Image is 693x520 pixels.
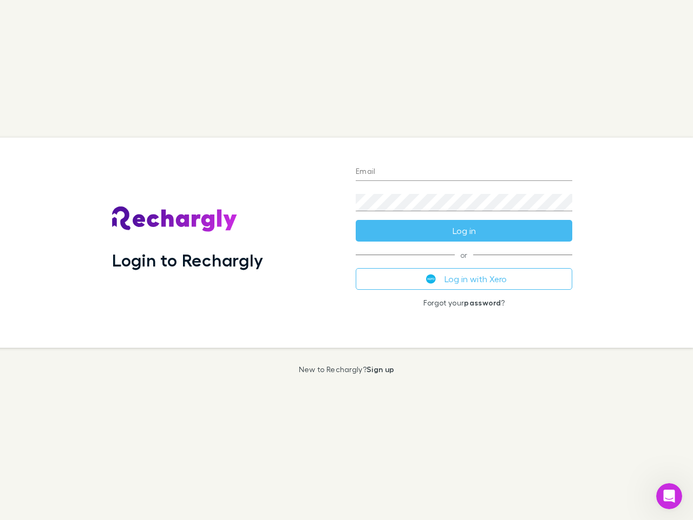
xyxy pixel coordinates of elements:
a: Sign up [367,365,394,374]
img: Rechargly's Logo [112,206,238,232]
img: Xero's logo [426,274,436,284]
button: Log in with Xero [356,268,572,290]
p: New to Rechargly? [299,365,395,374]
iframe: Intercom live chat [656,483,682,509]
h1: Login to Rechargly [112,250,263,270]
p: Forgot your ? [356,298,572,307]
button: Log in [356,220,572,242]
a: password [464,298,501,307]
span: or [356,255,572,255]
